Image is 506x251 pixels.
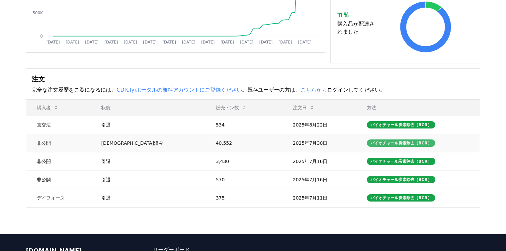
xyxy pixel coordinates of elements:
[143,40,157,44] tspan: [DATE]
[46,40,60,44] tspan: [DATE]
[216,195,225,201] font: 375
[293,122,327,127] font: 2025年8月22日
[216,122,225,127] font: 534
[216,140,232,146] font: 40,552
[101,177,111,182] font: 引退
[242,87,300,93] font: 。既存ユーザーの方は、
[220,40,234,44] tspan: [DATE]
[298,40,312,44] tspan: [DATE]
[211,101,252,114] button: 販売トン数
[101,140,163,146] font: [DEMOGRAPHIC_DATA]済み
[343,11,349,19] font: ％
[337,21,375,35] font: 購入品が配達されました
[101,105,111,110] font: 状態
[37,122,51,127] font: 直交法
[37,140,51,146] font: 非公開
[201,40,215,44] tspan: [DATE]
[216,159,229,164] font: 3,430
[163,40,176,44] tspan: [DATE]
[101,122,111,127] font: 引退
[371,177,431,182] font: バイオチャール炭素除去（BCR）
[293,195,327,201] font: 2025年7月11日
[240,40,254,44] tspan: [DATE]
[101,159,111,164] font: 引退
[371,159,431,164] font: バイオチャール炭素除去（BCR）
[293,177,327,182] font: 2025年7月16日
[371,123,431,127] font: バイオチャール炭素除去（BCR）
[37,195,65,201] font: デイフォース
[33,11,43,15] tspan: 500K
[37,159,51,164] font: 非公開
[66,40,79,44] tspan: [DATE]
[293,140,327,146] font: 2025年7月30日
[216,105,239,110] font: 販売トン数
[37,177,51,182] font: 非公開
[117,87,242,93] a: CDR.fyiポータルの無料アカウントにご登録ください
[85,40,99,44] tspan: [DATE]
[40,34,43,39] tspan: 0
[32,87,117,93] font: 完全な注文履歴をご覧になるには、
[371,196,431,200] font: バイオチャール炭素除去（BCR）
[101,195,111,201] font: 引退
[32,101,64,114] button: 購入者
[327,87,385,93] font: ログインしてください。
[371,141,431,145] font: バイオチャール炭素除去（BCR）
[216,177,225,182] font: 570
[279,40,292,44] tspan: [DATE]
[37,105,51,110] font: 購入者
[300,87,327,93] a: こちらから
[182,40,196,44] tspan: [DATE]
[293,159,327,164] font: 2025年7月16日
[124,40,137,44] tspan: [DATE]
[32,75,45,83] font: 注文
[259,40,273,44] tspan: [DATE]
[105,40,118,44] tspan: [DATE]
[293,105,307,110] font: 注文日
[288,101,320,114] button: 注文日
[337,11,343,19] font: 11
[367,105,376,110] font: 方法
